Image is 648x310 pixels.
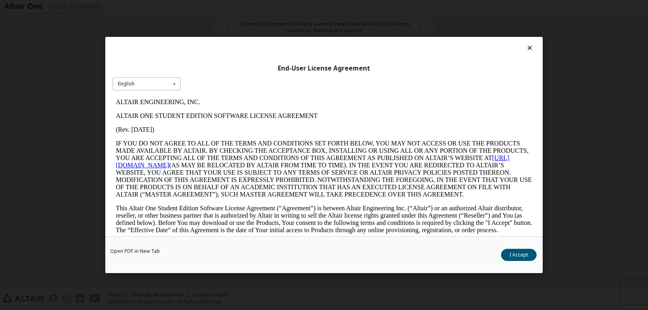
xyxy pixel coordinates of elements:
p: IF YOU DO NOT AGREE TO ALL OF THE TERMS AND CONDITIONS SET FORTH BELOW, YOU MAY NOT ACCESS OR USE... [3,45,420,103]
p: ALTAIR ONE STUDENT EDITION SOFTWARE LICENSE AGREEMENT [3,17,420,24]
p: ALTAIR ENGINEERING, INC. [3,3,420,11]
div: English [118,81,134,86]
button: I Accept [501,249,537,261]
a: [URL][DOMAIN_NAME] [3,59,397,73]
p: (Rev. [DATE]) [3,31,420,38]
div: End-User License Agreement [113,64,535,73]
p: This Altair One Student Edition Software License Agreement (“Agreement”) is between Altair Engine... [3,109,420,139]
a: Open PDF in New Tab [110,249,160,254]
